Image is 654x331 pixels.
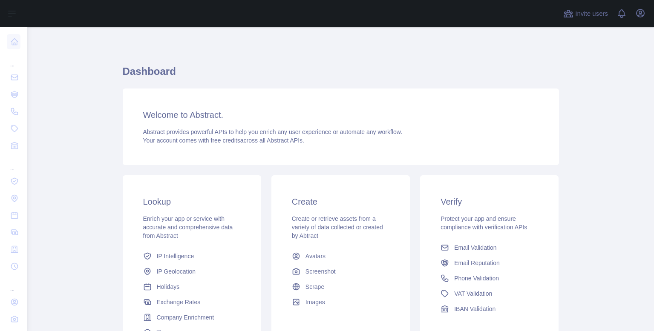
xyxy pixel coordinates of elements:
[143,137,304,144] span: Your account comes with across all Abstract APIs.
[454,289,492,298] span: VAT Validation
[288,279,393,294] a: Scrape
[441,196,538,208] h3: Verify
[437,301,542,317] a: IBAN Validation
[562,7,610,20] button: Invite users
[157,252,194,260] span: IP Intelligence
[292,196,389,208] h3: Create
[143,196,241,208] h3: Lookup
[140,248,244,264] a: IP Intelligence
[7,276,20,293] div: ...
[157,313,214,322] span: Company Enrichment
[211,137,240,144] span: free credits
[454,305,496,313] span: IBAN Validation
[140,294,244,310] a: Exchange Rates
[288,294,393,310] a: Images
[305,267,336,276] span: Screenshot
[123,65,559,85] h1: Dashboard
[140,264,244,279] a: IP Geolocation
[305,282,324,291] span: Scrape
[288,248,393,264] a: Avatars
[143,128,403,135] span: Abstract provides powerful APIs to help you enrich any user experience or automate any workflow.
[288,264,393,279] a: Screenshot
[305,298,325,306] span: Images
[140,279,244,294] a: Holidays
[7,155,20,172] div: ...
[437,286,542,301] a: VAT Validation
[437,240,542,255] a: Email Validation
[454,259,500,267] span: Email Reputation
[441,215,527,231] span: Protect your app and ensure compliance with verification APIs
[292,215,383,239] span: Create or retrieve assets from a variety of data collected or created by Abtract
[7,51,20,68] div: ...
[157,298,201,306] span: Exchange Rates
[157,267,196,276] span: IP Geolocation
[157,282,180,291] span: Holidays
[305,252,326,260] span: Avatars
[454,274,499,282] span: Phone Validation
[575,9,608,19] span: Invite users
[454,243,496,252] span: Email Validation
[437,271,542,286] a: Phone Validation
[140,310,244,325] a: Company Enrichment
[143,109,539,121] h3: Welcome to Abstract.
[143,215,233,239] span: Enrich your app or service with accurate and comprehensive data from Abstract
[437,255,542,271] a: Email Reputation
